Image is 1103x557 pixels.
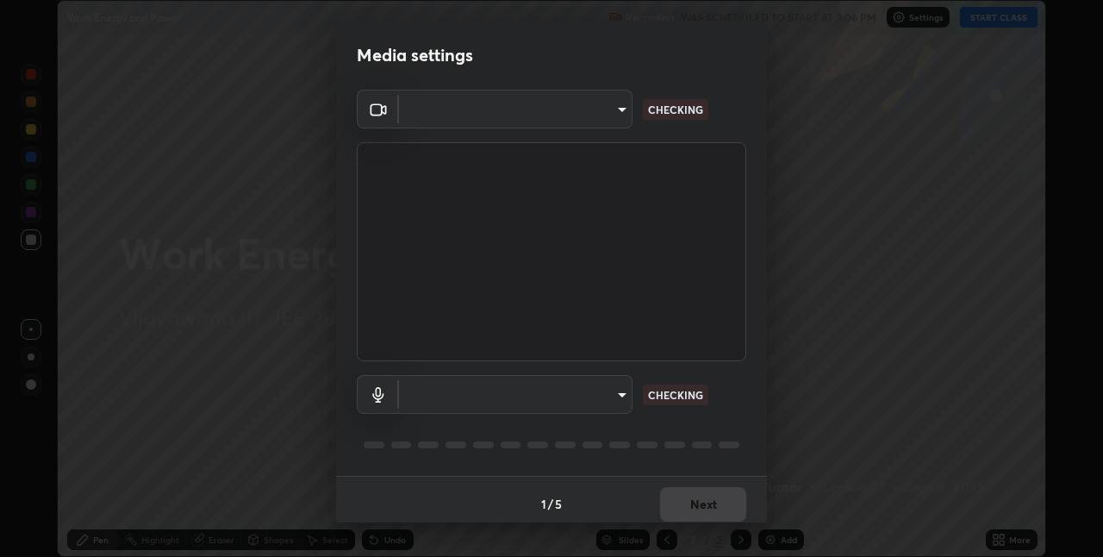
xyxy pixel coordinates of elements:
p: CHECKING [648,102,703,117]
h4: 1 [541,495,546,513]
h4: / [548,495,553,513]
div: ​ [399,90,633,128]
div: ​ [399,375,633,414]
h4: 5 [555,495,562,513]
h2: Media settings [357,44,473,66]
p: CHECKING [648,387,703,403]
